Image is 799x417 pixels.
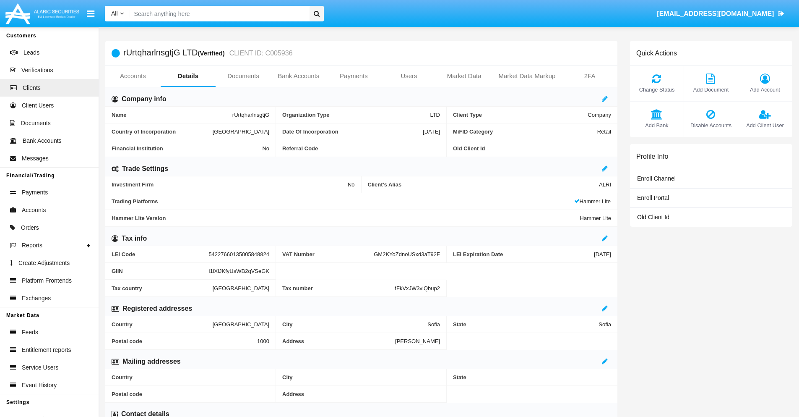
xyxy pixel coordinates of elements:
span: Change Status [634,86,679,94]
span: Client Users [22,101,54,110]
span: Hammer Lite [574,198,611,205]
span: Hammer Lite [580,215,611,221]
a: Market Data Markup [492,66,562,86]
h6: Mailing addresses [122,357,181,366]
span: Organization Type [282,112,430,118]
span: Sofia [599,321,611,328]
a: Market Data [437,66,492,86]
span: Country of Incorporation [112,129,213,135]
h5: rUrtqharlnsgtjG LTD [123,48,293,58]
span: Client’s Alias [368,181,599,188]
a: [EMAIL_ADDRESS][DOMAIN_NAME] [653,2,789,26]
span: All [111,10,118,17]
span: Referral Code [282,145,440,152]
span: rUrtqharlnsgtjG [232,112,269,118]
span: [EMAIL_ADDRESS][DOMAIN_NAME] [657,10,774,17]
span: Name [112,112,232,118]
span: Add Bank [634,121,679,129]
span: Tax country [112,285,213,291]
a: Details [161,66,216,86]
a: Payments [326,66,382,86]
span: Add Document [688,86,734,94]
span: Enroll Channel [637,175,676,182]
span: [GEOGRAPHIC_DATA] [213,321,269,328]
span: [PERSON_NAME] [395,338,440,344]
span: LEI Expiration Date [453,251,594,257]
span: GIIN [112,268,209,274]
span: [GEOGRAPHIC_DATA] [213,285,269,291]
input: Search [130,6,307,21]
span: LEI Code [112,251,208,257]
span: Clients [23,84,41,92]
span: Add Account [742,86,788,94]
span: Retail [597,129,611,135]
span: Create Adjustments [18,259,70,268]
span: Event History [22,381,57,390]
span: Platform Frontends [22,276,72,285]
span: Payments [22,188,48,197]
a: Users [381,66,437,86]
span: Add Client User [742,121,788,129]
span: Hammer Lite Version [112,215,580,221]
span: Reports [22,241,42,250]
h6: Trade Settings [122,164,168,173]
span: [GEOGRAPHIC_DATA] [213,129,269,135]
span: Service Users [22,363,58,372]
span: [DATE] [594,251,611,257]
span: No [262,145,269,152]
span: Company [588,112,611,118]
h6: Registered addresses [122,304,192,313]
a: All [105,9,130,18]
span: Country [112,374,269,380]
span: fFkVxJW3vlQbup2 [395,285,440,291]
span: Enroll Portal [637,194,669,201]
span: State [453,374,611,380]
span: Exchanges [22,294,51,303]
span: Bank Accounts [23,136,62,145]
h6: Quick Actions [636,49,677,57]
span: No [348,181,355,188]
div: (Verified) [198,48,227,58]
span: Trading Platforms [112,198,574,205]
span: 1000 [257,338,269,344]
h6: Profile Info [636,152,668,160]
a: Bank Accounts [271,66,326,86]
span: Investment Firm [112,181,348,188]
h6: Tax info [122,234,147,243]
span: 54227660135005848824 [208,251,269,257]
span: Feeds [22,328,38,337]
span: Tax number [282,285,395,291]
img: Logo image [4,1,81,26]
span: VAT Number [282,251,374,257]
span: i1iXlJKfyUsWB2qVSeGK [209,268,270,274]
a: Accounts [105,66,161,86]
span: [DATE] [423,129,440,135]
span: Verifications [21,66,53,75]
span: Address [282,391,440,397]
a: Documents [216,66,271,86]
span: Entitlement reports [22,346,71,354]
span: MiFID Category [453,129,597,135]
span: Country [112,321,213,328]
span: Accounts [22,206,46,215]
span: Client Type [453,112,588,118]
span: State [453,321,599,328]
span: ALRI [599,181,611,188]
span: GM2KYoZdnoUSxd3aT92F [374,251,440,257]
small: CLIENT ID: C005936 [227,50,293,57]
span: Date Of Incorporation [282,129,423,135]
span: Leads [23,48,39,57]
span: Disable Accounts [688,121,734,129]
span: Old Client Id [453,145,611,152]
span: Financial Institution [112,145,262,152]
span: Sofia [427,321,440,328]
span: Address [282,338,395,344]
span: Messages [22,154,49,163]
h6: Company info [122,94,167,104]
span: City [282,374,440,380]
span: City [282,321,427,328]
span: Postal code [112,391,269,397]
span: Postal code [112,338,257,344]
span: Orders [21,223,39,232]
span: Old Client Id [637,214,669,220]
